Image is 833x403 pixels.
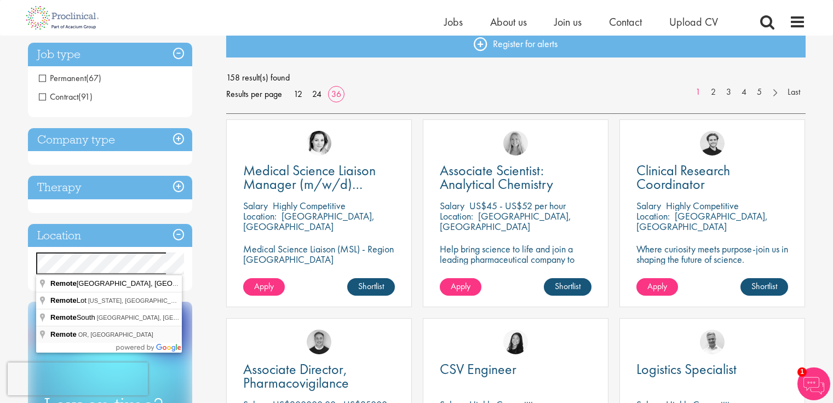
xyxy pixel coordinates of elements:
h3: Company type [28,128,192,152]
h3: Job type [28,43,192,66]
img: Nico Kohlwes [700,131,725,156]
h3: Therapy [28,176,192,199]
span: Remote [50,279,77,287]
a: 1 [690,86,706,99]
span: Salary [440,199,464,212]
span: Contract [39,91,78,102]
span: Location: [636,210,670,222]
a: About us [490,15,527,29]
span: Clinical Research Coordinator [636,161,730,193]
span: [GEOGRAPHIC_DATA], [GEOGRAPHIC_DATA] [50,279,231,287]
img: Joshua Bye [700,330,725,354]
p: [GEOGRAPHIC_DATA], [GEOGRAPHIC_DATA] [440,210,571,233]
a: Apply [243,278,285,296]
p: US$45 - US$52 per hour [469,199,566,212]
a: Associate Director, Pharmacovigilance [243,362,395,390]
p: Where curiosity meets purpose-join us in shaping the future of science. [636,244,788,264]
p: [GEOGRAPHIC_DATA], [GEOGRAPHIC_DATA] [243,210,375,233]
span: Apply [451,280,470,292]
a: Apply [440,278,481,296]
span: Salary [636,199,661,212]
a: 2 [705,86,721,99]
a: Clinical Research Coordinator [636,164,788,191]
a: Last [782,86,806,99]
span: [US_STATE], [GEOGRAPHIC_DATA] [88,297,188,304]
span: Associate Director, Pharmacovigilance [243,360,349,392]
p: Medical Science Liaison (MSL) - Region [GEOGRAPHIC_DATA] [243,244,395,264]
p: Highly Competitive [666,199,739,212]
span: Logistics Specialist [636,360,737,378]
span: Salary [243,199,268,212]
a: Logistics Specialist [636,362,788,376]
span: Lot [50,296,88,304]
a: Contact [609,15,642,29]
h3: Location [28,224,192,247]
iframe: reCAPTCHA [8,362,148,395]
span: Remote [50,313,77,321]
a: CSV Engineer [440,362,591,376]
p: Highly Competitive [273,199,346,212]
a: Shortlist [544,278,591,296]
span: Location: [243,210,277,222]
span: 1 [797,367,807,377]
a: 36 [328,88,345,100]
span: CSV Engineer [440,360,516,378]
a: Apply [636,278,678,296]
span: Medical Science Liaison Manager (m/w/d) Nephrologie [243,161,376,207]
span: Results per page [226,86,282,102]
img: Shannon Briggs [503,131,528,156]
span: OR, [GEOGRAPHIC_DATA] [78,331,153,338]
span: [GEOGRAPHIC_DATA], [GEOGRAPHIC_DATA], [GEOGRAPHIC_DATA] [97,314,292,321]
img: Greta Prestel [307,131,331,156]
span: 158 result(s) found [226,70,806,86]
p: [GEOGRAPHIC_DATA], [GEOGRAPHIC_DATA] [636,210,768,233]
span: Contract [39,91,93,102]
a: 3 [721,86,737,99]
span: Remote [50,296,77,304]
p: Help bring science to life and join a leading pharmaceutical company to play a key role in delive... [440,244,591,296]
a: Shortlist [347,278,395,296]
span: Permanent [39,72,101,84]
a: Associate Scientist: Analytical Chemistry [440,164,591,191]
a: 12 [290,88,306,100]
a: 5 [751,86,767,99]
span: Associate Scientist: Analytical Chemistry [440,161,553,193]
a: 24 [308,88,325,100]
a: 4 [736,86,752,99]
span: (91) [78,91,93,102]
span: Permanent [39,72,86,84]
span: (67) [86,72,101,84]
a: Shortlist [740,278,788,296]
span: Remote [50,330,77,338]
span: Location: [440,210,473,222]
img: Bo Forsen [307,330,331,354]
img: Numhom Sudsok [503,330,528,354]
img: Chatbot [797,367,830,400]
a: Upload CV [669,15,718,29]
a: Register for alerts [226,30,806,57]
span: Apply [254,280,274,292]
span: South [50,313,97,321]
a: Join us [554,15,582,29]
span: Apply [647,280,667,292]
a: Medical Science Liaison Manager (m/w/d) Nephrologie [243,164,395,191]
a: Jobs [444,15,463,29]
